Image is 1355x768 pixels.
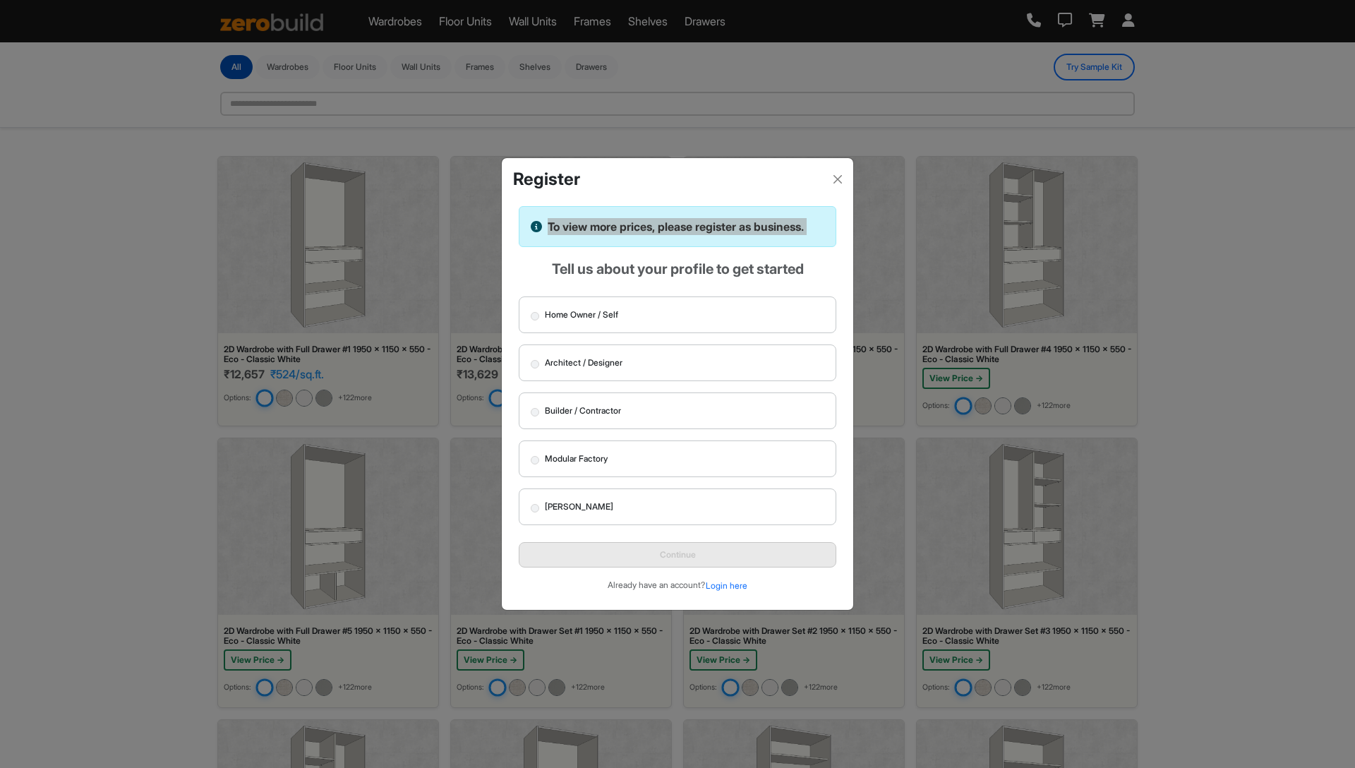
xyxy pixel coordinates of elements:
span: Modular Factory [545,452,608,465]
input: Modular Factory [531,456,539,464]
span: Home Owner / Self [545,308,618,321]
p: Tell us about your profile to get started [519,258,836,280]
button: Close [828,169,848,189]
input: Builder / Contractor [531,408,539,416]
span: [PERSON_NAME] [545,500,613,513]
span: Already have an account? [608,580,705,591]
span: Builder / Contractor [545,404,621,417]
span: Architect / Designer [545,356,622,369]
div: To view more prices, please register as business. [519,206,836,247]
input: [PERSON_NAME] [531,504,539,512]
button: Login here [705,579,748,593]
h4: Register [513,169,580,190]
input: Architect / Designer [531,360,539,368]
input: Home Owner / Self [531,312,539,320]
